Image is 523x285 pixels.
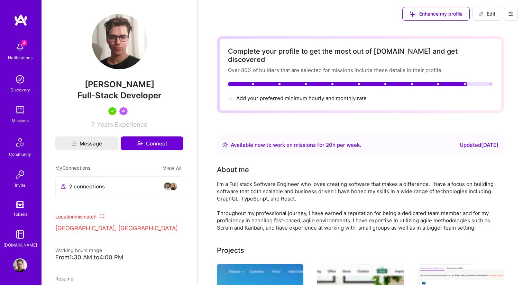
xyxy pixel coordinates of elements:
[3,241,37,249] div: [DOMAIN_NAME]
[164,182,172,190] img: avatar
[222,142,228,148] img: Availability
[161,164,183,172] button: View All
[13,168,27,181] img: Invite
[217,164,249,175] div: About me
[77,90,162,100] span: Full-Stack Developer
[55,254,183,261] div: From 1:30 AM to 4:00 PM
[21,40,27,46] span: 4
[15,181,26,189] div: Invite
[61,184,66,189] i: icon Collaborator
[13,40,27,54] img: bell
[228,47,493,64] div: Complete your profile to get the most out of [DOMAIN_NAME] and get discovered
[231,141,361,149] div: Available now to work on missions for h per week .
[55,247,102,253] span: Working hours range
[55,79,183,90] span: [PERSON_NAME]
[11,258,29,272] a: User Avatar
[14,14,28,26] img: logo
[119,107,128,115] img: Been on Mission
[55,136,118,150] button: Message
[13,258,27,272] img: User Avatar
[12,117,29,124] div: Missions
[55,276,73,282] span: Resume
[460,141,498,149] div: Updated [DATE]
[402,7,470,21] button: Enhance my profile
[137,140,143,146] i: icon Connect
[69,183,105,190] span: 2 connections
[410,10,462,17] span: Enhance my profile
[8,54,33,61] div: Notifications
[13,228,27,241] img: guide book
[97,121,147,128] span: Years Experience
[92,14,147,69] img: User Avatar
[108,107,117,115] img: A.Teamer in Residence
[55,176,183,199] button: 2 connectionsavataravatar
[228,66,493,74] div: Over 80% of builders that are selected for missions include these details in their profile.
[55,224,183,233] p: [GEOGRAPHIC_DATA], [GEOGRAPHIC_DATA]
[55,213,183,220] div: Location mismatch
[169,182,177,190] img: avatar
[13,72,27,86] img: discovery
[121,136,183,150] button: Connect
[410,11,415,17] i: icon SuggestedTeams
[72,141,76,146] i: icon Mail
[217,245,244,256] div: Projects
[91,121,95,128] span: 7
[10,86,30,93] div: Discovery
[16,201,24,208] img: tokens
[13,211,27,218] div: Tokens
[326,142,332,148] span: 20
[13,103,27,117] img: teamwork
[55,164,90,172] span: My Connections
[12,134,28,151] img: Community
[478,10,495,17] span: Edit
[217,180,494,231] div: I'm a Full stack Software Engineer who loves creating software that makes a difference. I have a ...
[236,95,367,101] span: Add your preferred minimum hourly and monthly rate
[9,151,31,158] div: Community
[472,7,501,21] button: Edit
